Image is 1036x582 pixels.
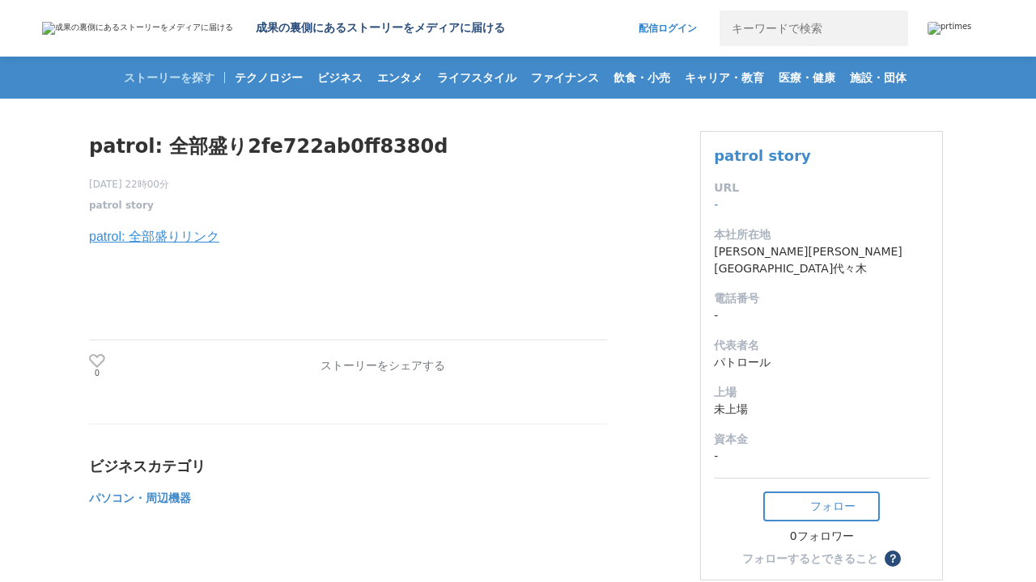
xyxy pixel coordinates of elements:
span: ビジネス [311,70,369,85]
div: フォローするとできること [742,553,878,564]
dt: 電話番号 [714,290,929,307]
dd: 未上場 [714,401,929,418]
a: 施設・団体 [843,57,913,99]
span: 飲食・小売 [607,70,677,85]
a: ライフスタイル [431,57,523,99]
a: ファイナンス [524,57,605,99]
dt: URL [714,179,929,196]
a: patrol: 全部盛りリンク [89,230,219,243]
button: 検索 [873,11,908,46]
a: パソコン・周辺機器 [89,495,191,504]
a: キャリア・教育 [678,57,771,99]
p: 0 [89,369,105,377]
a: ビジネス [311,57,369,99]
span: 医療・健康 [772,70,842,85]
dd: - [714,307,929,324]
span: [DATE] 22時00分 [89,177,169,192]
div: ビジネスカテゴリ [89,457,607,476]
a: 医療・健康 [772,57,842,99]
dt: 代表者名 [714,337,929,354]
dt: 上場 [714,384,929,401]
a: テクノロジー [228,57,309,99]
a: 飲食・小売 [607,57,677,99]
span: ライフスタイル [431,70,523,85]
span: エンタメ [371,70,429,85]
dt: 本社所在地 [714,226,929,243]
span: パソコン・周辺機器 [89,491,191,504]
a: 成果の裏側にあるストーリーをメディアに届ける 成果の裏側にあるストーリーをメディアに届ける [42,21,505,36]
span: テクノロジー [228,70,309,85]
span: 施設・団体 [843,70,913,85]
div: 0フォロワー [763,529,880,544]
dd: - [714,448,929,465]
img: prtimes [928,22,971,35]
img: 成果の裏側にあるストーリーをメディアに届ける [42,22,233,35]
a: patrol story [714,147,811,164]
h2: 成果の裏側にあるストーリーをメディアに届ける [256,21,505,36]
dd: パトロール [714,354,929,371]
dt: 資本金 [714,431,929,448]
button: フォロー [763,491,880,521]
p: ストーリーをシェアする [321,359,445,373]
a: 配信ログイン [622,11,713,46]
span: ？ [887,553,898,564]
dd: - [714,196,929,213]
h1: patrol: 全部盛り2fe722ab0ff8380d [89,131,607,162]
a: エンタメ [371,57,429,99]
a: prtimes [928,22,994,35]
span: キャリア・教育 [678,70,771,85]
input: キーワードで検索 [720,11,873,46]
dd: [PERSON_NAME][PERSON_NAME][GEOGRAPHIC_DATA]代々木 [714,243,929,277]
a: patrol story [89,198,154,213]
button: ？ [885,550,901,567]
span: ファイナンス [524,70,605,85]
